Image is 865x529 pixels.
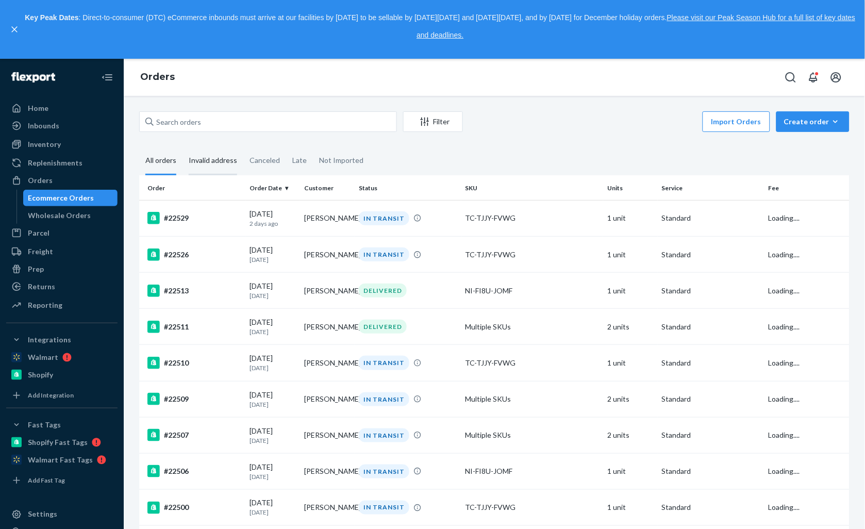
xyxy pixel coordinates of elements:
[359,320,407,334] div: DELIVERED
[6,367,118,383] a: Shopify
[28,103,48,113] div: Home
[662,286,760,296] p: Standard
[603,453,658,489] td: 1 unit
[28,282,55,292] div: Returns
[147,285,242,297] div: #22513
[319,147,363,174] div: Not Imported
[147,321,242,333] div: #22511
[461,417,604,453] td: Multiple SKUs
[6,417,118,433] button: Fast Tags
[250,508,296,517] p: [DATE]
[304,184,351,192] div: Customer
[6,172,118,189] a: Orders
[28,370,53,380] div: Shopify
[359,356,409,370] div: IN TRANSIT
[28,335,71,345] div: Integrations
[6,225,118,241] a: Parcel
[28,228,49,238] div: Parcel
[250,462,296,481] div: [DATE]
[776,111,850,132] button: Create order
[603,345,658,381] td: 1 unit
[250,436,296,445] p: [DATE]
[603,236,658,272] td: 1 unit
[603,273,658,309] td: 1 unit
[250,426,296,445] div: [DATE]
[6,118,118,134] a: Inbounds
[300,309,355,345] td: [PERSON_NAME]
[461,381,604,417] td: Multiple SKUs
[662,503,760,513] p: Standard
[784,117,842,127] div: Create order
[6,243,118,260] a: Freight
[250,390,296,409] div: [DATE]
[147,429,242,441] div: #22507
[359,465,409,478] div: IN TRANSIT
[417,13,855,39] a: Please visit our Peak Season Hub for a full list of key dates and deadlines.
[250,255,296,264] p: [DATE]
[764,345,850,381] td: Loading....
[662,394,760,404] p: Standard
[28,476,65,485] div: Add Fast Tag
[145,147,176,175] div: All orders
[97,67,118,88] button: Close Navigation
[28,391,74,400] div: Add Integration
[249,147,280,174] div: Canceled
[292,147,307,174] div: Late
[147,502,242,514] div: #22500
[764,381,850,417] td: Loading....
[300,273,355,309] td: [PERSON_NAME]
[250,498,296,517] div: [DATE]
[300,200,355,236] td: [PERSON_NAME]
[28,437,88,448] div: Shopify Fast Tags
[359,211,409,225] div: IN TRANSIT
[250,472,296,481] p: [DATE]
[28,246,53,257] div: Freight
[11,72,55,82] img: Flexport logo
[250,363,296,372] p: [DATE]
[139,111,397,132] input: Search orders
[9,24,20,35] button: close,
[826,67,846,88] button: Open account menu
[359,501,409,515] div: IN TRANSIT
[6,155,118,171] a: Replenishments
[764,453,850,489] td: Loading....
[250,291,296,300] p: [DATE]
[764,175,850,200] th: Fee
[140,71,175,82] a: Orders
[6,261,118,277] a: Prep
[465,213,600,223] div: TC-TJJY-FVWG
[764,273,850,309] td: Loading....
[662,358,760,368] p: Standard
[6,472,118,489] a: Add Fast Tag
[803,67,824,88] button: Open notifications
[465,358,600,368] div: TC-TJJY-FVWG
[6,136,118,153] a: Inventory
[662,213,760,223] p: Standard
[300,236,355,272] td: [PERSON_NAME]
[300,345,355,381] td: [PERSON_NAME]
[28,139,61,150] div: Inventory
[23,207,118,224] a: Wholesale Orders
[28,210,91,221] div: Wholesale Orders
[250,209,296,228] div: [DATE]
[662,430,760,440] p: Standard
[764,309,850,345] td: Loading....
[132,62,183,92] ol: breadcrumbs
[603,381,658,417] td: 2 units
[250,327,296,336] p: [DATE]
[764,489,850,525] td: Loading....
[662,466,760,476] p: Standard
[250,317,296,336] div: [DATE]
[658,175,764,200] th: Service
[403,111,463,132] button: Filter
[147,393,242,405] div: #22509
[6,332,118,348] button: Integrations
[404,117,462,127] div: Filter
[465,250,600,260] div: TC-TJJY-FVWG
[465,286,600,296] div: NI-FI8U-JOMF
[359,247,409,261] div: IN TRANSIT
[28,455,93,465] div: Walmart Fast Tags
[250,245,296,264] div: [DATE]
[28,420,61,430] div: Fast Tags
[139,175,246,200] th: Order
